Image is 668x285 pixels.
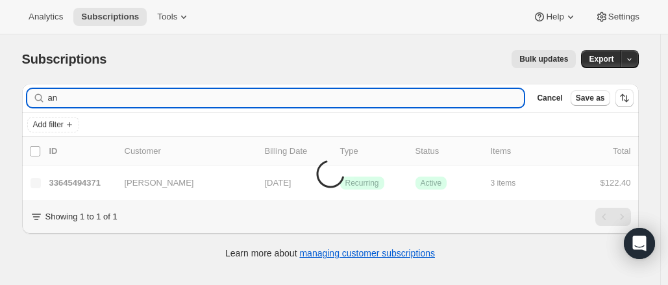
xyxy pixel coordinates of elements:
[21,8,71,26] button: Analytics
[532,90,567,106] button: Cancel
[615,89,634,107] button: Sort the results
[27,117,79,132] button: Add filter
[29,12,63,22] span: Analytics
[22,52,107,66] span: Subscriptions
[149,8,198,26] button: Tools
[519,54,568,64] span: Bulk updates
[595,208,631,226] nav: Pagination
[571,90,610,106] button: Save as
[225,247,435,260] p: Learn more about
[48,89,525,107] input: Filter subscribers
[581,50,621,68] button: Export
[525,8,584,26] button: Help
[512,50,576,68] button: Bulk updates
[45,210,118,223] p: Showing 1 to 1 of 1
[81,12,139,22] span: Subscriptions
[157,12,177,22] span: Tools
[33,119,64,130] span: Add filter
[537,93,562,103] span: Cancel
[73,8,147,26] button: Subscriptions
[588,8,647,26] button: Settings
[589,54,613,64] span: Export
[608,12,639,22] span: Settings
[576,93,605,103] span: Save as
[624,228,655,259] div: Open Intercom Messenger
[299,248,435,258] a: managing customer subscriptions
[546,12,563,22] span: Help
